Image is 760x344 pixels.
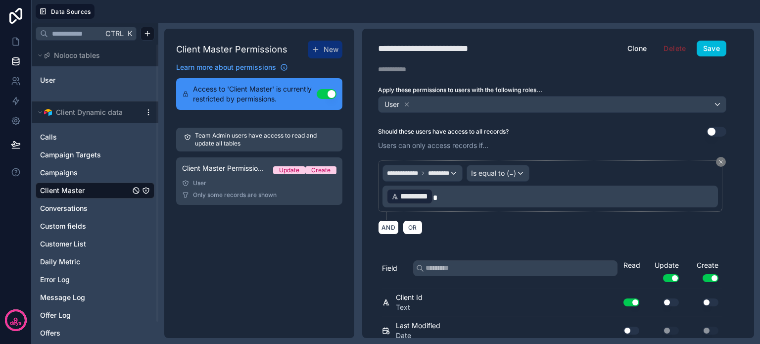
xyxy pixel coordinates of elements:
label: Apply these permissions to users with the following roles... [378,86,726,94]
a: Campaign Targets [40,150,130,160]
span: Custom fields [40,221,86,231]
div: Daily Metric [36,254,154,270]
a: Client Master Permission 1UpdateCreateUserOnly some records are shown [176,157,342,205]
a: Message Log [40,293,130,302]
a: Daily Metric [40,257,130,267]
span: Field [382,263,397,273]
div: Calls [36,129,154,145]
span: Message Log [40,293,85,302]
a: User [40,75,120,85]
div: User [36,72,154,88]
span: Access to 'Client Master' is currently restricted by permissions. [193,84,317,104]
button: User [378,96,726,113]
div: User [182,179,336,187]
div: Create [311,166,331,174]
span: Offer Log [40,310,71,320]
div: Campaigns [36,165,154,181]
span: New [324,45,338,54]
p: Users can only access records if... [378,141,726,150]
p: days [10,319,22,327]
a: Conversations [40,203,130,213]
span: Client Id [396,293,423,302]
div: Error Log [36,272,154,288]
span: Campaigns [40,168,78,178]
a: Offers [40,328,130,338]
a: Customer List [40,239,130,249]
span: Customer List [40,239,86,249]
span: Client Master [40,186,85,196]
a: Campaigns [40,168,130,178]
button: Airtable LogoClient Dynamic data [36,105,141,119]
span: Only some records are shown [193,191,277,199]
button: OR [403,220,423,235]
h1: Client Master Permissions [176,43,287,56]
span: K [126,30,133,37]
button: Data Sources [36,4,95,19]
button: AND [378,220,399,235]
span: Text [396,302,423,312]
span: Learn more about permissions [176,62,276,72]
a: Calls [40,132,130,142]
span: Is equal to (=) [471,168,516,178]
span: Calls [40,132,57,142]
span: OR [406,224,419,231]
a: Client Master [40,186,130,196]
a: Learn more about permissions [176,62,288,72]
button: Save [697,41,726,56]
span: User [384,99,399,109]
div: Message Log [36,290,154,305]
a: Custom fields [40,221,130,231]
span: Conversations [40,203,88,213]
span: Ctrl [104,27,125,40]
button: Is equal to (=) [467,165,529,182]
a: Offer Log [40,310,130,320]
a: Error Log [40,275,130,285]
span: Error Log [40,275,70,285]
div: Customer List [36,236,154,252]
img: Airtable Logo [44,108,52,116]
span: Client Master Permission 1 [182,163,265,173]
div: Client Master [36,183,154,198]
div: Conversations [36,200,154,216]
p: Team Admin users have access to read and update all tables [195,132,334,147]
div: Create [683,260,722,282]
span: Data Sources [51,8,91,15]
div: Offers [36,325,154,341]
div: Campaign Targets [36,147,154,163]
button: New [308,41,342,58]
span: Offers [40,328,60,338]
span: Noloco tables [54,50,100,60]
div: Read [623,260,643,270]
div: Custom fields [36,218,154,234]
label: Should these users have access to all records? [378,128,509,136]
p: 9 [13,315,18,325]
span: Client Dynamic data [56,107,123,117]
button: Noloco tables [36,49,148,62]
div: Update [643,260,683,282]
span: Last Modified [396,321,440,331]
button: Clone [621,41,654,56]
div: Update [279,166,299,174]
span: User [40,75,55,85]
span: Date [396,331,440,341]
span: Daily Metric [40,257,80,267]
div: Offer Log [36,307,154,323]
span: Campaign Targets [40,150,101,160]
